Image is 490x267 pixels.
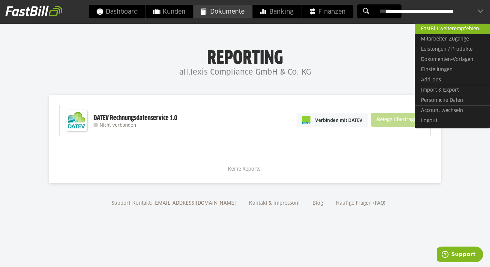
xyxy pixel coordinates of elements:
[315,117,362,124] span: Verbinden mit DATEV
[201,5,244,18] span: Dokumente
[153,5,185,18] span: Kunden
[309,5,345,18] span: Finanzen
[193,5,252,18] a: Dokumente
[247,201,302,206] a: Kontakt & Impressum
[415,75,490,85] a: Add-ons
[63,107,90,134] img: DATEV-Datenservice Logo
[415,23,490,34] a: FastBill weiterempfehlen
[68,48,422,66] h1: Reporting
[415,95,490,106] a: Persönliche Daten
[228,167,262,172] span: Keine Reports.
[302,116,310,124] img: pi-datev-logo-farbig-24.svg
[415,105,490,116] a: Account wechseln
[109,201,238,206] a: Support-Kontakt: [EMAIL_ADDRESS][DOMAIN_NAME]
[260,5,293,18] span: Banking
[415,65,490,75] a: Einstellungen
[415,85,490,95] a: Import & Export
[301,5,353,18] a: Finanzen
[89,5,145,18] a: Dashboard
[100,123,136,128] span: Nicht verbunden
[415,116,490,126] a: Logout
[415,44,490,54] a: Leistungen / Produkte
[415,54,490,65] a: Dokumenten-Vorlagen
[297,113,368,127] a: Verbinden mit DATEV
[5,5,62,16] img: fastbill_logo_white.png
[334,201,388,206] a: Häufige Fragen (FAQ)
[96,5,138,18] span: Dashboard
[371,113,425,127] sl-button: Belege übertragen
[415,34,490,44] a: Mitarbeiter-Zugänge
[94,114,177,123] div: DATEV Rechnungsdatenservice 1.0
[310,201,325,206] a: Blog
[146,5,193,18] a: Kunden
[437,247,483,264] iframe: Öffnet ein Widget, in dem Sie weitere Informationen finden
[252,5,301,18] a: Banking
